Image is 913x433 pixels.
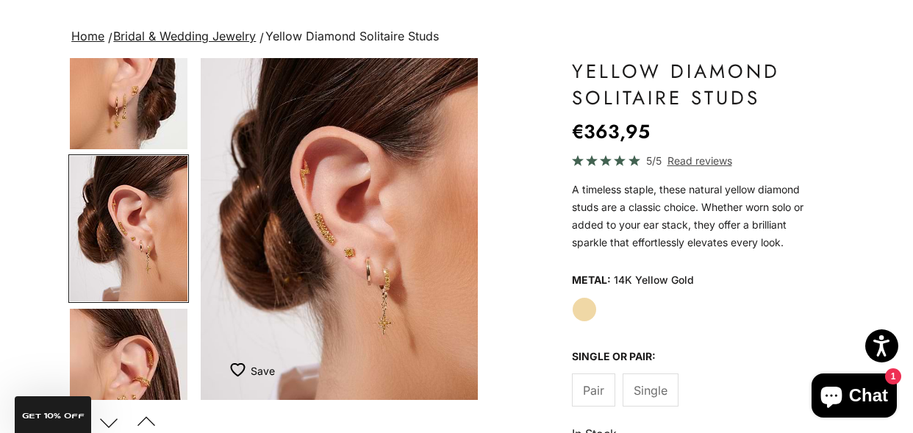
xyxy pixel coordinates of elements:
[113,29,256,43] a: Bridal & Wedding Jewelry
[572,269,611,291] legend: Metal:
[70,4,187,149] img: #YellowGold #RoseGold #WhiteGold
[68,2,189,151] button: Go to item 3
[230,362,251,377] img: wishlist
[70,156,187,301] img: #YellowGold #RoseGold #WhiteGold
[68,26,845,47] nav: breadcrumbs
[15,396,91,433] div: GET 10% Off
[572,181,808,251] p: A timeless staple, these natural yellow diamond studs are a classic choice. Whether worn solo or ...
[572,346,656,368] legend: Single or Pair:
[572,58,808,111] h1: Yellow Diamond Solitaire Studs
[572,152,808,169] a: 5/5 Read reviews
[230,356,275,385] button: Add to Wishlist
[265,29,439,43] span: Yellow Diamond Solitaire Studs
[68,154,189,303] button: Go to item 4
[807,373,901,421] inbox-online-store-chat: Shopify online store chat
[614,269,694,291] variant-option-value: 14K Yellow Gold
[572,117,650,146] sale-price: €363,95
[583,381,604,400] span: Pair
[22,412,85,420] span: GET 10% Off
[201,58,478,400] img: #YellowGold #RoseGold #WhiteGold
[634,381,667,400] span: Single
[201,58,478,400] div: Item 4 of 11
[71,29,104,43] a: Home
[667,152,732,169] span: Read reviews
[646,152,662,169] span: 5/5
